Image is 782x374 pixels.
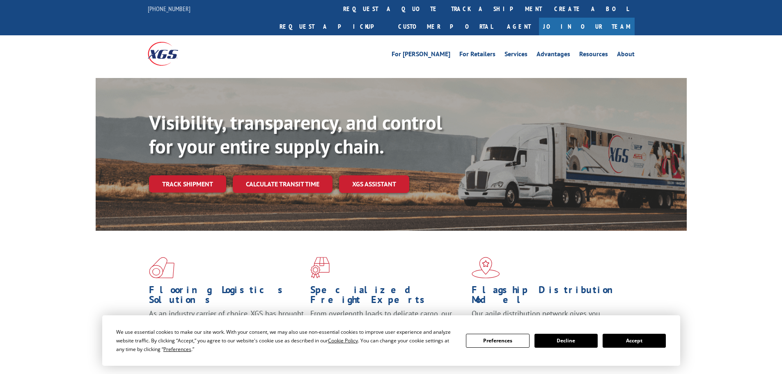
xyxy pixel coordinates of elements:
[505,51,527,60] a: Services
[466,334,529,348] button: Preferences
[116,328,456,353] div: We use essential cookies to make our site work. With your consent, we may also use non-essential ...
[149,110,442,159] b: Visibility, transparency, and control for your entire supply chain.
[273,18,392,35] a: Request a pickup
[149,309,304,338] span: As an industry carrier of choice, XGS has brought innovation and dedication to flooring logistics...
[233,175,333,193] a: Calculate transit time
[499,18,539,35] a: Agent
[537,51,570,60] a: Advantages
[149,285,304,309] h1: Flooring Logistics Solutions
[328,337,358,344] span: Cookie Policy
[459,51,495,60] a: For Retailers
[310,285,466,309] h1: Specialized Freight Experts
[603,334,666,348] button: Accept
[310,257,330,278] img: xgs-icon-focused-on-flooring-red
[310,309,466,345] p: From overlength loads to delicate cargo, our experienced staff knows the best way to move your fr...
[149,257,174,278] img: xgs-icon-total-supply-chain-intelligence-red
[102,315,680,366] div: Cookie Consent Prompt
[472,309,623,328] span: Our agile distribution network gives you nationwide inventory management on demand.
[579,51,608,60] a: Resources
[617,51,635,60] a: About
[534,334,598,348] button: Decline
[392,51,450,60] a: For [PERSON_NAME]
[148,5,190,13] a: [PHONE_NUMBER]
[392,18,499,35] a: Customer Portal
[149,175,226,193] a: Track shipment
[163,346,191,353] span: Preferences
[472,285,627,309] h1: Flagship Distribution Model
[472,257,500,278] img: xgs-icon-flagship-distribution-model-red
[539,18,635,35] a: Join Our Team
[339,175,409,193] a: XGS ASSISTANT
